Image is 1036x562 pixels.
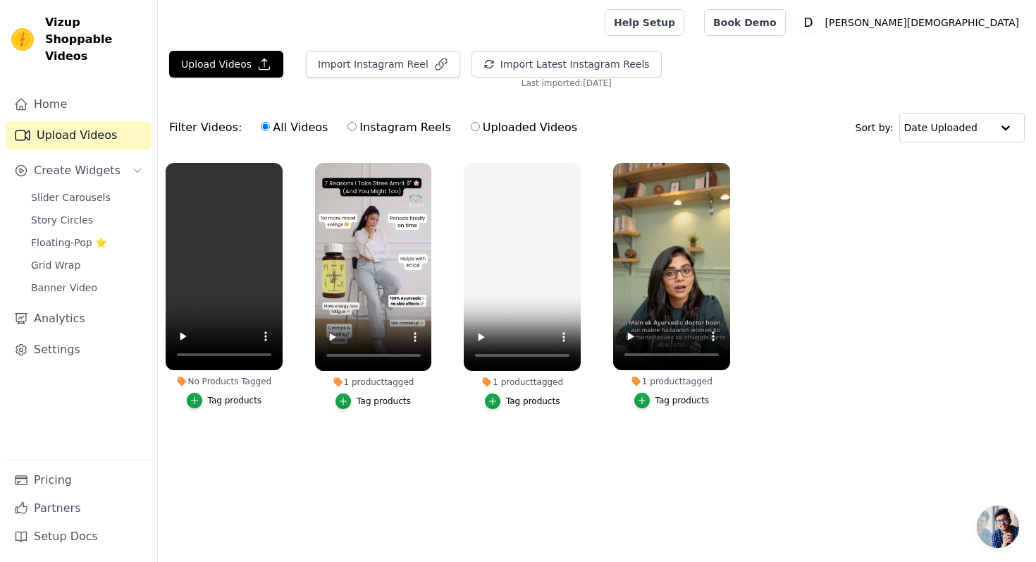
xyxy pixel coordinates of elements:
[820,10,1025,35] p: [PERSON_NAME][DEMOGRAPHIC_DATA]
[357,396,411,407] div: Tag products
[31,236,107,250] span: Floating-Pop ⭐
[23,210,152,230] a: Story Circles
[31,213,93,227] span: Story Circles
[6,466,152,494] a: Pricing
[23,233,152,252] a: Floating-Pop ⭐
[704,9,785,36] a: Book Demo
[34,162,121,179] span: Create Widgets
[605,9,684,36] a: Help Setup
[31,190,111,204] span: Slider Carousels
[6,157,152,185] button: Create Widgets
[347,122,357,131] input: Instagram Reels
[187,393,262,408] button: Tag products
[31,258,80,272] span: Grid Wrap
[31,281,97,295] span: Banner Video
[471,122,480,131] input: Uploaded Videos
[208,395,262,406] div: Tag products
[6,305,152,333] a: Analytics
[803,16,813,30] text: D
[634,393,710,408] button: Tag products
[335,393,411,409] button: Tag products
[522,78,612,89] span: Last imported: [DATE]
[6,90,152,118] a: Home
[506,396,560,407] div: Tag products
[261,122,270,131] input: All Videos
[470,118,578,137] label: Uploaded Videos
[6,523,152,551] a: Setup Docs
[169,51,283,78] button: Upload Videos
[169,111,585,144] div: Filter Videos:
[315,377,432,388] div: 1 product tagged
[856,113,1025,142] div: Sort by:
[166,376,283,387] div: No Products Tagged
[23,255,152,275] a: Grid Wrap
[6,494,152,523] a: Partners
[655,395,710,406] div: Tag products
[485,393,560,409] button: Tag products
[6,336,152,364] a: Settings
[464,377,581,388] div: 1 product tagged
[11,28,34,51] img: Vizup
[260,118,328,137] label: All Videos
[45,14,146,65] span: Vizup Shoppable Videos
[347,118,451,137] label: Instagram Reels
[23,278,152,298] a: Banner Video
[23,188,152,207] a: Slider Carousels
[797,10,1025,35] button: D [PERSON_NAME][DEMOGRAPHIC_DATA]
[613,376,730,387] div: 1 product tagged
[977,506,1019,548] a: Open chat
[306,51,460,78] button: Import Instagram Reel
[471,51,662,78] button: Import Latest Instagram Reels
[6,121,152,149] a: Upload Videos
